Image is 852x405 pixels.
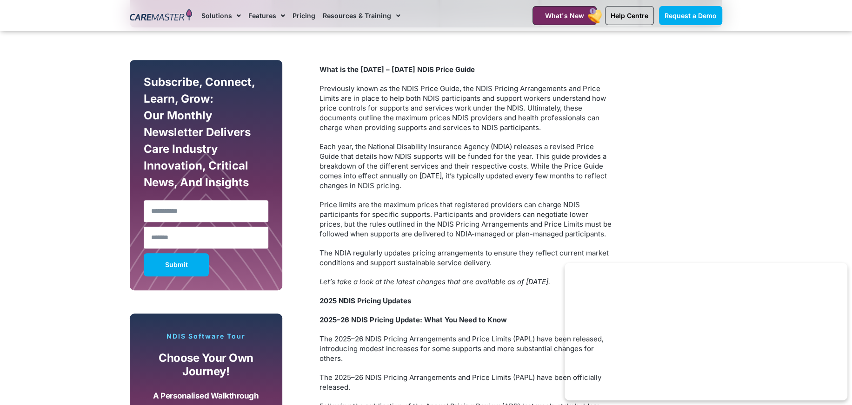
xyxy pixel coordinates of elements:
[319,200,612,239] p: Price limits are the maximum prices that registered providers can charge NDIS participants for sp...
[545,12,584,20] span: What's New
[319,248,612,268] p: The NDIA regularly updates pricing arrangements to ensure they reflect current market conditions ...
[144,253,209,276] button: Submit
[319,84,612,132] p: Previously known as the NDIS Price Guide, the NDIS Pricing Arrangements and Price Limits are in p...
[659,6,722,25] a: Request a Demo
[146,352,266,378] p: Choose your own journey!
[665,12,717,20] span: Request a Demo
[319,296,411,305] span: 2025 NDIS Pricing Updates
[319,334,612,363] p: The 2025–26 NDIS Pricing Arrangements and Price Limits (PAPL) have been released, introducing mod...
[319,372,612,392] p: The 2025–26 NDIS Pricing Arrangements and Price Limits (PAPL) have been officially released.
[532,6,597,25] a: What's New
[319,142,612,190] p: Each year, the National Disability Insurance Agency (NDIA) releases a revised Price Guide that de...
[165,262,188,267] span: Submit
[565,263,847,400] iframe: Popup CTA
[319,277,550,286] i: Let’s take a look at the latest changes that are available as of [DATE].
[611,12,648,20] span: Help Centre
[139,332,273,340] p: NDIS Software Tour
[130,9,193,23] img: CareMaster Logo
[319,315,507,324] span: 2025–26 NDIS Pricing Update: What You Need to Know
[605,6,654,25] a: Help Centre
[319,65,475,74] span: What is the [DATE] – [DATE] NDIS Price Guide
[141,74,271,196] div: Subscribe, Connect, Learn, Grow: Our Monthly Newsletter Delivers Care Industry Innovation, Critic...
